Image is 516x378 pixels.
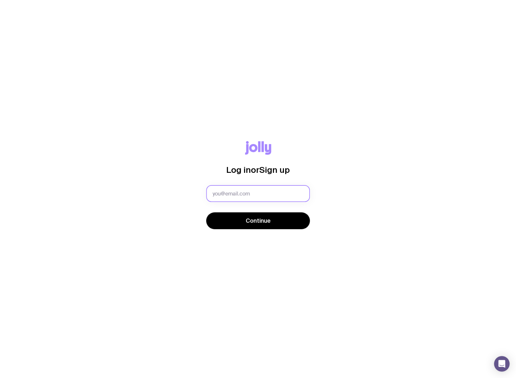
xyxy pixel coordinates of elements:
[206,185,310,202] input: you@email.com
[206,212,310,229] button: Continue
[226,165,251,174] span: Log in
[259,165,290,174] span: Sign up
[494,356,510,372] div: Open Intercom Messenger
[246,217,271,225] span: Continue
[251,165,259,174] span: or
